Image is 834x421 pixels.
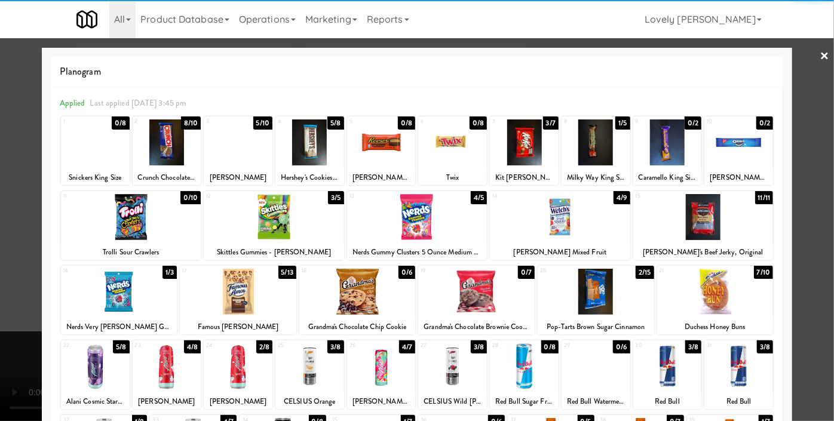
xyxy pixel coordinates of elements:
[63,394,128,409] div: Alani Cosmic Stardust
[636,116,667,127] div: 9
[636,191,703,201] div: 15
[704,340,773,409] div: 313/8Red Bull
[659,319,772,334] div: Duchess Honey Buns
[538,266,654,334] div: 202/15Pop-Tarts Brown Sugar Cinnamon
[490,245,630,260] div: [PERSON_NAME] Mixed Fruit
[633,245,773,260] div: [PERSON_NAME]'s Beef Jerky, Original
[633,340,702,409] div: 303/8Red Bull
[61,116,130,185] div: 10/8Snickers King Size
[756,116,773,130] div: 0/2
[492,116,524,127] div: 7
[820,38,829,75] a: ×
[90,97,186,109] span: Last applied [DATE] 3:45 pm
[133,116,201,185] div: 28/10Crunch Chocolate Bar
[204,340,272,409] div: 242/8[PERSON_NAME]
[206,245,342,260] div: Skittles Gummies - [PERSON_NAME]
[134,394,200,409] div: [PERSON_NAME]
[112,116,129,130] div: 0/8
[180,191,201,204] div: 0/10
[562,394,630,409] div: Red Bull Watermelon 12 oz
[685,116,701,130] div: 0/2
[538,319,654,334] div: Pop-Tarts Brown Sugar Cinnamon
[302,266,357,276] div: 18
[253,116,272,130] div: 5/10
[540,266,596,276] div: 20
[206,170,271,185] div: [PERSON_NAME]
[63,319,176,334] div: Nerds Very [PERSON_NAME] Gummy Clusters
[420,394,485,409] div: CELSIUS Wild [PERSON_NAME]
[275,340,344,409] div: 253/8CELSIUS Orange
[635,245,771,260] div: [PERSON_NAME]'s Beef Jerky, Original
[492,340,524,351] div: 28
[347,245,487,260] div: Nerds Gummy Clusters 5 Ounce Medium Peg Bag
[349,394,414,409] div: [PERSON_NAME] Twist
[61,319,177,334] div: Nerds Very [PERSON_NAME] Gummy Clusters
[492,170,557,185] div: Kit [PERSON_NAME] Size
[60,63,774,81] span: Planogram
[135,340,167,351] div: 23
[135,116,167,127] div: 2
[61,394,130,409] div: Alani Cosmic Stardust
[614,191,630,204] div: 4/9
[418,116,487,185] div: 60/8Twix
[704,170,773,185] div: [PERSON_NAME]'s
[206,191,274,201] div: 12
[490,394,559,409] div: Red Bull Sugar Free
[328,191,344,204] div: 3/5
[633,191,773,260] div: 1511/11[PERSON_NAME]'s Beef Jerky, Original
[63,340,95,351] div: 22
[418,394,487,409] div: CELSIUS Wild [PERSON_NAME]
[182,266,238,276] div: 17
[757,340,773,354] div: 3/8
[636,340,667,351] div: 30
[660,266,715,276] div: 21
[564,340,596,351] div: 29
[278,340,309,351] div: 25
[418,340,487,409] div: 273/8CELSIUS Wild [PERSON_NAME]
[562,116,630,185] div: 81/5Milky Way King Size
[635,394,700,409] div: Red Bull
[562,170,630,185] div: Milky Way King Size
[301,319,414,334] div: Grandma's Chocolate Chip Cookie
[564,116,596,127] div: 8
[162,266,177,279] div: 1/3
[133,170,201,185] div: Crunch Chocolate Bar
[299,266,416,334] div: 180/6Grandma's Chocolate Chip Cookie
[347,191,487,260] div: 134/5Nerds Gummy Clusters 5 Ounce Medium Peg Bag
[349,116,381,127] div: 5
[63,170,128,185] div: Snickers King Size
[706,394,771,409] div: Red Bull
[180,319,296,334] div: Famous [PERSON_NAME]
[299,319,416,334] div: Grandma's Chocolate Chip Cookie
[347,116,416,185] div: 50/8[PERSON_NAME] Milk Chocolate Peanut Butter
[349,170,414,185] div: [PERSON_NAME] Milk Chocolate Peanut Butter
[63,191,131,201] div: 11
[399,340,415,354] div: 4/7
[133,394,201,409] div: [PERSON_NAME]
[204,245,344,260] div: Skittles Gummies - [PERSON_NAME]
[204,116,272,185] div: 35/10[PERSON_NAME]
[327,116,344,130] div: 5/8
[204,394,272,409] div: [PERSON_NAME]
[347,340,416,409] div: 264/7[PERSON_NAME] Twist
[471,340,487,354] div: 3/8
[657,266,774,334] div: 217/10Duchess Honey Buns
[61,191,201,260] div: 110/10Trolli Sour Crawlers
[206,116,238,127] div: 3
[277,170,342,185] div: Hershey's Cookies 'n' Creme Candy Bars
[707,340,738,351] div: 31
[418,170,487,185] div: Twix
[421,266,476,276] div: 19
[113,340,129,354] div: 5/8
[633,170,702,185] div: Caramello King Size
[490,116,559,185] div: 73/7Kit [PERSON_NAME] Size
[613,340,630,354] div: 0/6
[63,116,95,127] div: 1
[349,340,381,351] div: 26
[349,245,485,260] div: Nerds Gummy Clusters 5 Ounce Medium Peg Bag
[61,245,201,260] div: Trolli Sour Crawlers
[704,394,773,409] div: Red Bull
[275,394,344,409] div: CELSIUS Orange
[278,266,296,279] div: 5/13
[633,116,702,185] div: 90/2Caramello King Size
